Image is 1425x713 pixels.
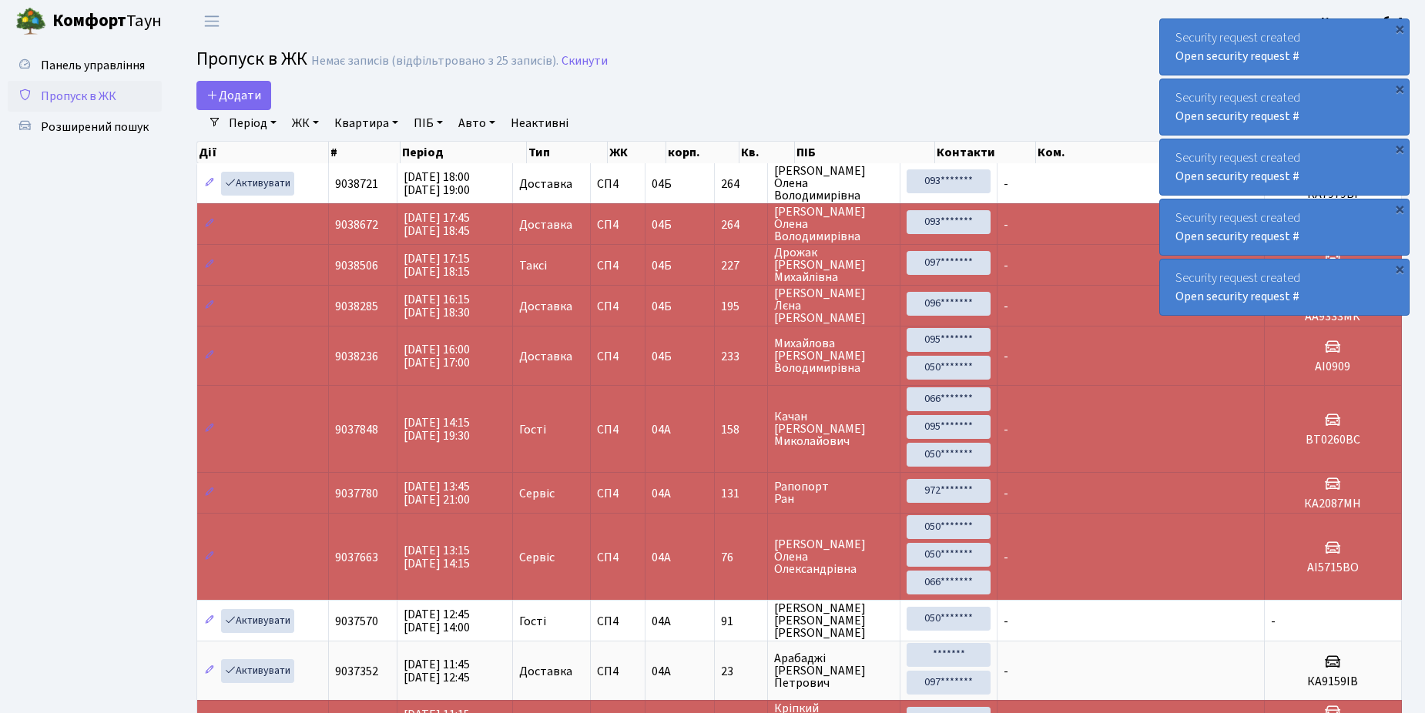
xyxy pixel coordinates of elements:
[1004,549,1008,566] span: -
[652,176,672,192] span: 04Б
[1160,19,1409,75] div: Security request created
[739,142,795,163] th: Кв.
[774,602,894,639] span: [PERSON_NAME] [PERSON_NAME] [PERSON_NAME]
[335,485,378,502] span: 9037780
[196,45,307,72] span: Пропуск в ЖК
[335,348,378,365] span: 9038236
[1004,485,1008,502] span: -
[519,665,572,678] span: Доставка
[597,487,639,500] span: СП4
[1004,421,1008,438] span: -
[52,8,162,35] span: Таун
[527,142,608,163] th: Тип
[404,478,470,508] span: [DATE] 13:45 [DATE] 21:00
[1321,12,1407,31] a: Консьєрж б. 4.
[404,209,470,239] span: [DATE] 17:45 [DATE] 18:45
[404,250,470,280] span: [DATE] 17:15 [DATE] 18:15
[721,551,761,564] span: 76
[721,219,761,231] span: 264
[935,142,1037,163] th: Контакти
[404,606,470,636] span: [DATE] 12:45 [DATE] 14:00
[1160,139,1409,195] div: Security request created
[666,142,739,163] th: корп.
[404,656,470,686] span: [DATE] 11:45 [DATE] 12:45
[597,350,639,363] span: СП4
[597,178,639,190] span: СП4
[286,110,325,136] a: ЖК
[721,423,761,436] span: 158
[519,178,572,190] span: Доставка
[562,54,608,69] a: Скинути
[519,423,546,436] span: Гості
[407,110,449,136] a: ПІБ
[1004,216,1008,233] span: -
[1036,142,1314,163] th: Ком.
[221,172,294,196] a: Активувати
[15,6,46,37] img: logo.png
[1392,201,1407,216] div: ×
[597,219,639,231] span: СП4
[597,615,639,628] span: СП4
[311,54,558,69] div: Немає записів (відфільтровано з 25 записів).
[1004,298,1008,315] span: -
[1004,348,1008,365] span: -
[795,142,935,163] th: ПІБ
[221,609,294,633] a: Активувати
[206,87,261,104] span: Додати
[223,110,283,136] a: Період
[519,259,547,272] span: Таксі
[774,246,894,283] span: Дрожак [PERSON_NAME] Михайлівна
[597,259,639,272] span: СП4
[1271,561,1395,575] h5: АІ5715ВО
[652,298,672,315] span: 04Б
[1271,675,1395,689] h5: КА9159ІВ
[41,119,149,136] span: Розширений пошук
[652,421,671,438] span: 04А
[774,652,894,689] span: Арабаджі [PERSON_NAME] Петрович
[652,257,672,274] span: 04Б
[41,88,116,105] span: Пропуск в ЖК
[652,485,671,502] span: 04А
[774,538,894,575] span: [PERSON_NAME] Олена Олександрівна
[1175,228,1299,245] a: Open security request #
[8,112,162,142] a: Розширений пошук
[608,142,666,163] th: ЖК
[335,257,378,274] span: 9038506
[597,300,639,313] span: СП4
[597,551,639,564] span: СП4
[1271,360,1395,374] h5: АІ0909
[652,663,671,680] span: 04А
[335,663,378,680] span: 9037352
[1271,613,1276,630] span: -
[404,169,470,199] span: [DATE] 18:00 [DATE] 19:00
[335,421,378,438] span: 9037848
[721,300,761,313] span: 195
[597,665,639,678] span: СП4
[8,81,162,112] a: Пропуск в ЖК
[196,81,271,110] a: Додати
[401,142,527,163] th: Період
[519,350,572,363] span: Доставка
[197,142,329,163] th: Дії
[652,216,672,233] span: 04Б
[329,142,401,163] th: #
[452,110,501,136] a: Авто
[1175,288,1299,305] a: Open security request #
[1175,168,1299,185] a: Open security request #
[1004,176,1008,192] span: -
[1321,13,1407,30] b: Консьєрж б. 4.
[1160,199,1409,255] div: Security request created
[328,110,404,136] a: Квартира
[404,542,470,572] span: [DATE] 13:15 [DATE] 14:15
[221,659,294,683] a: Активувати
[1160,259,1409,315] div: Security request created
[774,206,894,243] span: [PERSON_NAME] Олена Володимирівна
[721,615,761,628] span: 91
[1004,663,1008,680] span: -
[1271,310,1395,324] h5: АА9333МК
[8,50,162,81] a: Панель управління
[52,8,126,33] b: Комфорт
[1004,613,1008,630] span: -
[335,176,378,192] span: 9038721
[404,341,470,371] span: [DATE] 16:00 [DATE] 17:00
